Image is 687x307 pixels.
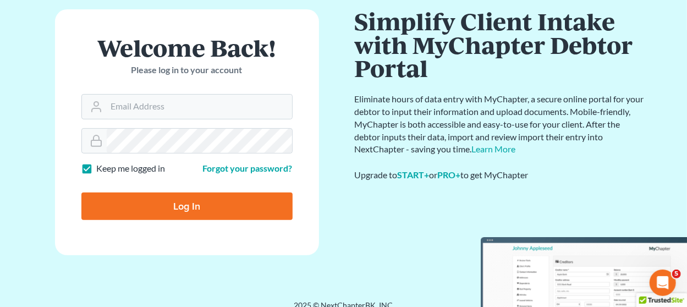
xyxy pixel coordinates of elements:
[472,144,516,154] a: Learn More
[672,270,681,278] span: 5
[107,95,292,119] input: Email Address
[355,93,646,156] p: Eliminate hours of data entry with MyChapter, a secure online portal for your debtor to input the...
[650,270,676,296] iframe: Intercom live chat
[81,36,293,59] h1: Welcome Back!
[438,169,461,180] a: PRO+
[355,169,646,182] div: Upgrade to or to get MyChapter
[203,163,293,173] a: Forgot your password?
[355,9,646,80] h1: Simplify Client Intake with MyChapter Debtor Portal
[81,193,293,220] input: Log In
[398,169,430,180] a: START+
[97,162,166,175] label: Keep me logged in
[81,64,293,76] p: Please log in to your account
